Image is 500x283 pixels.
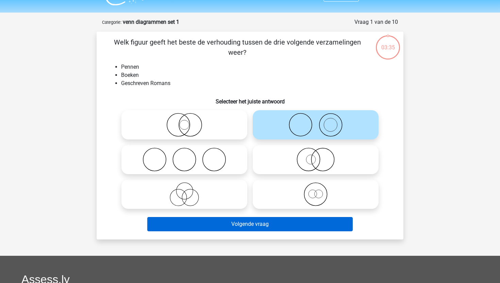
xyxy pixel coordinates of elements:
h6: Selecteer het juiste antwoord [107,93,393,105]
button: Volgende vraag [147,217,353,231]
li: Geschreven Romans [121,79,393,87]
div: 03:35 [375,35,401,52]
div: Vraag 1 van de 10 [354,18,398,26]
small: Categorie: [102,20,121,25]
li: Pennen [121,63,393,71]
strong: venn diagrammen set 1 [123,19,179,25]
p: Welk figuur geeft het beste de verhouding tussen de drie volgende verzamelingen weer? [107,37,367,57]
li: Boeken [121,71,393,79]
